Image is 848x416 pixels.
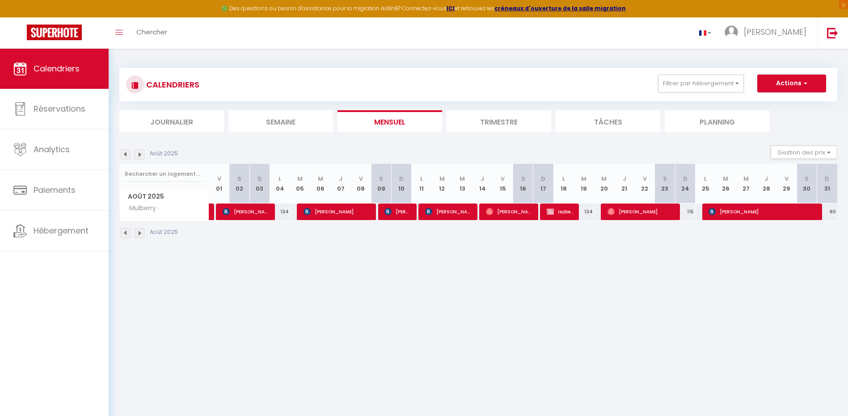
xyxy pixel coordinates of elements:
[130,17,174,49] a: Chercher
[34,144,70,155] span: Analytics
[125,166,204,182] input: Rechercher un logement...
[785,175,789,183] abbr: V
[695,164,715,204] th: 25
[736,164,756,204] th: 27
[665,110,769,132] li: Planning
[623,175,626,183] abbr: J
[709,203,816,220] span: [PERSON_NAME]
[249,164,270,204] th: 03
[447,110,551,132] li: Trimestre
[574,204,594,220] div: 134
[120,190,209,203] span: Août 2025
[297,175,303,183] abbr: M
[675,164,695,204] th: 24
[594,164,614,204] th: 20
[318,175,323,183] abbr: M
[34,184,76,196] span: Paiements
[683,175,688,183] abbr: D
[27,25,82,40] img: Super Booking
[121,204,161,213] span: Mulberry ·
[493,164,513,204] th: 15
[150,150,178,158] p: Août 2025
[533,164,553,204] th: 17
[270,164,290,204] th: 04
[338,110,442,132] li: Mensuel
[460,175,465,183] abbr: M
[521,175,525,183] abbr: S
[290,164,310,204] th: 05
[658,75,744,92] button: Filtrer par hébergement
[270,204,290,220] div: 134
[718,17,818,49] a: ... [PERSON_NAME]
[547,203,574,220] span: isabelle proprietaire
[447,4,455,12] a: ICI
[771,146,837,159] button: Gestion des prix
[412,164,432,204] th: 11
[481,175,484,183] abbr: J
[797,164,817,204] th: 30
[744,26,806,37] span: [PERSON_NAME]
[634,164,654,204] th: 22
[743,175,749,183] abbr: M
[827,27,838,38] img: logout
[136,27,167,37] span: Chercher
[384,203,411,220] span: [PERSON_NAME]
[817,204,837,220] div: 80
[805,175,809,183] abbr: S
[562,175,565,183] abbr: L
[614,164,634,204] th: 21
[581,175,586,183] abbr: M
[655,164,675,204] th: 23
[257,175,262,183] abbr: D
[675,204,695,220] div: 115
[310,164,330,204] th: 06
[574,164,594,204] th: 19
[217,175,221,183] abbr: V
[723,175,728,183] abbr: M
[439,175,445,183] abbr: M
[399,175,404,183] abbr: D
[150,228,178,237] p: Août 2025
[144,75,199,95] h3: CALENDRIERS
[34,63,80,74] span: Calendriers
[494,4,626,12] a: créneaux d'ouverture de la salle migration
[486,203,533,220] span: [PERSON_NAME]
[541,175,545,183] abbr: D
[716,164,736,204] th: 26
[119,110,224,132] li: Journalier
[473,164,493,204] th: 14
[34,225,89,236] span: Hébergement
[663,175,667,183] abbr: S
[379,175,383,183] abbr: S
[351,164,371,204] th: 08
[229,164,249,204] th: 02
[34,103,85,114] span: Réservations
[7,4,34,30] button: Ouvrir le widget de chat LiveChat
[756,164,776,204] th: 28
[643,175,647,183] abbr: V
[757,75,826,92] button: Actions
[228,110,333,132] li: Semaine
[209,164,229,204] th: 01
[608,203,675,220] span: [PERSON_NAME]
[330,164,350,204] th: 07
[825,175,829,183] abbr: D
[425,203,472,220] span: [PERSON_NAME]
[432,164,452,204] th: 12
[452,164,472,204] th: 13
[817,164,837,204] th: 31
[776,164,797,204] th: 29
[501,175,505,183] abbr: V
[391,164,411,204] th: 10
[764,175,768,183] abbr: J
[553,164,574,204] th: 18
[704,175,707,183] abbr: L
[339,175,342,183] abbr: J
[725,25,738,39] img: ...
[278,175,281,183] abbr: L
[556,110,660,132] li: Tâches
[420,175,423,183] abbr: L
[359,175,363,183] abbr: V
